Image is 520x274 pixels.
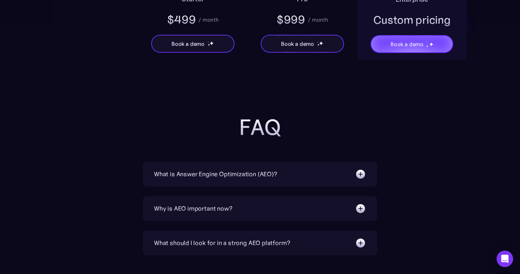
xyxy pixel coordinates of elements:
[317,41,318,42] img: star
[122,115,398,140] h2: FAQ
[167,12,196,27] div: $499
[208,41,209,42] img: star
[208,44,210,46] img: star
[319,41,323,45] img: star
[151,35,235,53] a: Book a demostarstarstar
[154,204,232,213] div: Why is AEO important now?
[154,238,290,248] div: What should I look for in a strong AEO platform?
[281,40,314,48] div: Book a demo
[429,42,434,46] img: star
[317,44,320,46] img: star
[277,12,305,27] div: $999
[198,15,219,24] div: / month
[426,45,428,48] img: star
[261,35,344,53] a: Book a demostarstarstar
[371,35,453,53] a: Book a demostarstarstar
[171,40,205,48] div: Book a demo
[391,40,424,48] div: Book a demo
[209,41,214,45] img: star
[373,12,451,28] div: Custom pricing
[426,41,427,42] img: star
[308,15,328,24] div: / month
[497,251,513,267] div: Open Intercom Messenger
[154,169,277,179] div: What is Answer Engine Optimization (AEO)?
